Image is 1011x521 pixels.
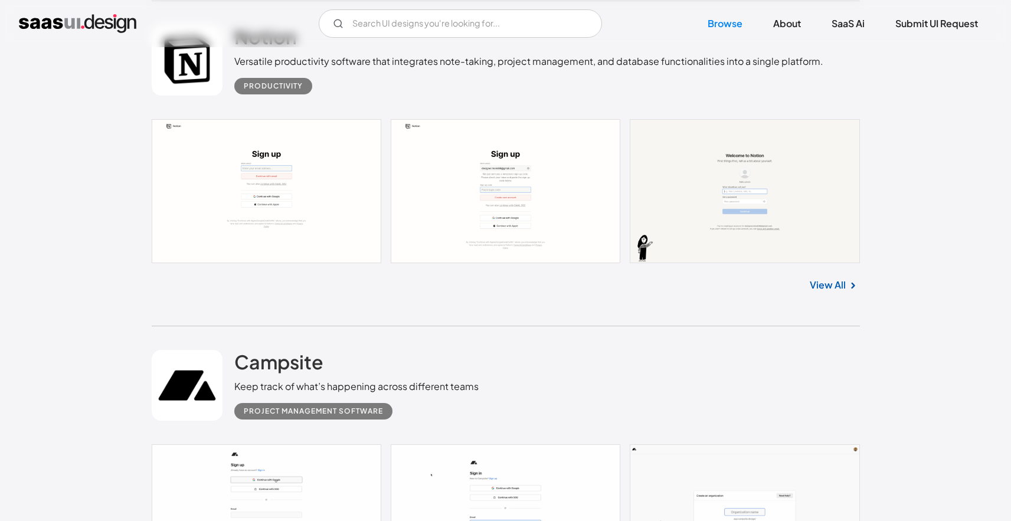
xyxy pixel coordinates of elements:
form: Email Form [319,9,602,38]
a: home [19,14,136,33]
h2: Campsite [234,350,323,373]
a: Campsite [234,350,323,379]
div: Productivity [244,79,303,93]
input: Search UI designs you're looking for... [319,9,602,38]
div: Keep track of what’s happening across different teams [234,379,479,394]
a: SaaS Ai [817,11,879,37]
a: Browse [693,11,757,37]
a: View All [810,278,846,292]
div: Project Management Software [244,404,383,418]
a: About [759,11,815,37]
div: Versatile productivity software that integrates note-taking, project management, and database fun... [234,54,823,68]
a: Submit UI Request [881,11,992,37]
